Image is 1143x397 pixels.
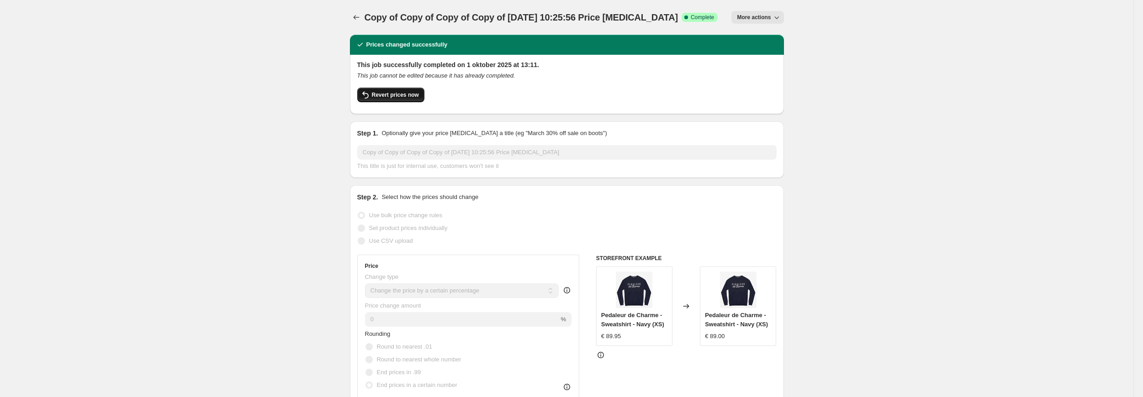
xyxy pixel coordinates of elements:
img: La_Machine_Pedaleur_de_Charme_Navy_Sweatshirt_Flat_80x.jpg [616,272,652,308]
i: This job cannot be edited because it has already completed. [357,72,515,79]
button: Price change jobs [350,11,363,24]
span: Round to nearest whole number [377,356,461,363]
h3: Price [365,262,378,270]
span: Use CSV upload [369,237,413,244]
h2: This job successfully completed on 1 oktober 2025 at 13:11. [357,60,777,69]
span: Use bulk price change rules [369,212,442,219]
h6: STOREFRONT EXAMPLE [596,255,777,262]
h2: Step 1. [357,129,378,138]
h2: Step 2. [357,193,378,202]
span: Pedaleur de Charme - Sweatshirt - Navy (XS) [601,312,664,328]
span: End prices in a certain number [377,381,457,388]
button: Revert prices now [357,88,424,102]
span: Round to nearest .01 [377,343,432,350]
p: Select how the prices should change [381,193,478,202]
span: Rounding [365,330,391,337]
span: Copy of Copy of Copy of Copy of [DATE] 10:25:56 Price [MEDICAL_DATA] [365,12,678,22]
span: Pedaleur de Charme - Sweatshirt - Navy (XS) [705,312,768,328]
h2: Prices changed successfully [366,40,448,49]
span: Set product prices individually [369,225,448,231]
span: % [561,316,566,323]
div: help [562,286,571,295]
span: End prices in .99 [377,369,421,376]
input: -15 [365,312,559,327]
span: Change type [365,273,399,280]
button: More actions [731,11,783,24]
span: Revert prices now [372,91,419,99]
span: Complete [691,14,714,21]
div: € 89.00 [705,332,725,341]
span: More actions [737,14,771,21]
div: € 89.95 [601,332,621,341]
span: This title is just for internal use, customers won't see it [357,162,499,169]
span: Price change amount [365,302,421,309]
p: Optionally give your price [MEDICAL_DATA] a title (eg "March 30% off sale on boots") [381,129,607,138]
input: 30% off holiday sale [357,145,777,160]
img: La_Machine_Pedaleur_de_Charme_Navy_Sweatshirt_Flat_80x.jpg [720,272,757,308]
